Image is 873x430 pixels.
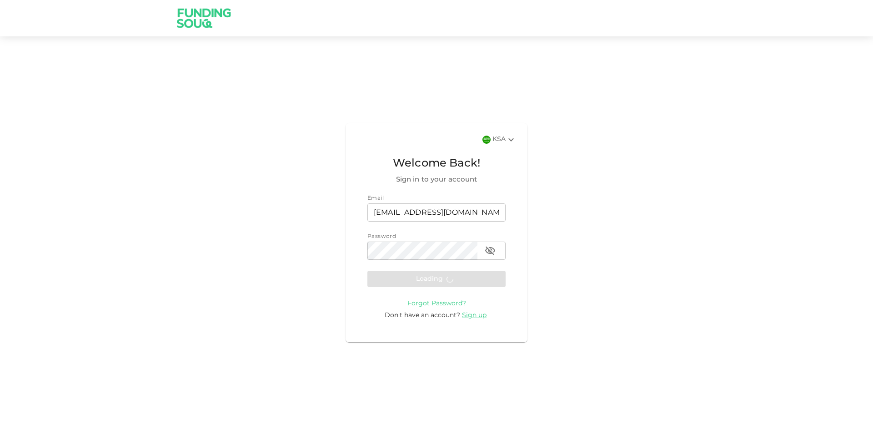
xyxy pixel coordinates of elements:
div: KSA [492,134,517,145]
span: Password [367,234,396,239]
span: Sign up [462,312,487,319]
input: email [367,203,506,222]
span: Welcome Back! [367,155,506,172]
a: Forgot Password? [407,300,466,307]
span: Don't have an account? [385,312,460,319]
span: Email [367,196,384,201]
input: password [367,242,477,260]
img: flag-sa.b9a346574cdc8950dd34b50780441f57.svg [482,136,491,144]
span: Sign in to your account [367,174,506,185]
